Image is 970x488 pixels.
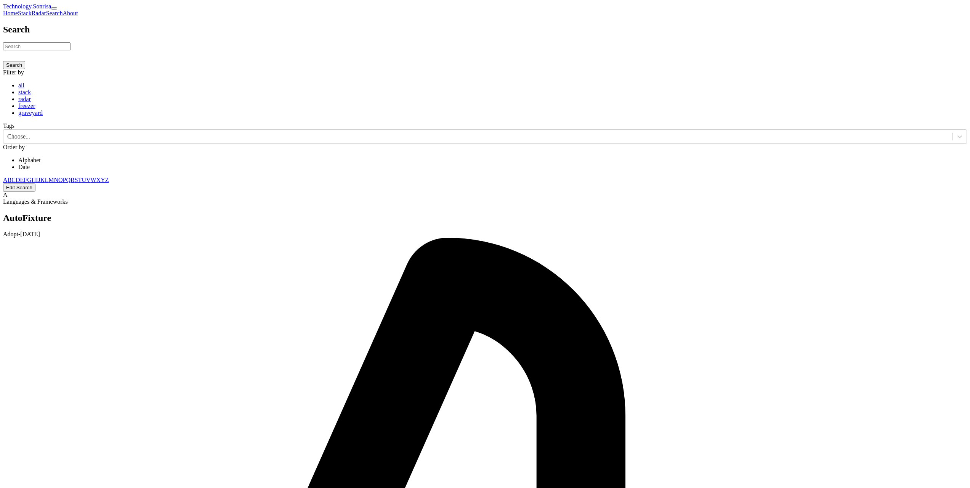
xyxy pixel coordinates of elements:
span: [DATE] [20,231,40,237]
div: Order by [3,144,967,151]
a: P [63,177,66,183]
a: J [38,177,40,183]
span: Adopt [3,231,18,237]
a: O [58,177,63,183]
a: Z [105,177,109,183]
a: stack [18,89,31,95]
li: Alphabet [18,157,967,164]
a: Home [3,10,18,16]
a: Q [66,177,71,183]
div: Choose... [7,133,30,140]
a: graveyard [18,110,43,116]
label: A [3,192,8,198]
a: W [91,177,96,183]
a: Radar [32,10,46,16]
a: Search [46,10,63,16]
a: H [32,177,36,183]
a: F [24,177,27,183]
h1: Search [3,24,967,35]
a: radar [18,96,31,102]
button: Search [3,61,25,69]
a: Technology.Sonrisa [3,3,51,10]
a: all [18,82,24,89]
a: U [82,177,86,183]
a: G [27,177,32,183]
a: Y [101,177,105,183]
span: Languages & Frameworks [3,198,68,205]
a: About [63,10,78,16]
a: I [36,177,38,183]
a: D [16,177,20,183]
div: Tags [3,122,967,129]
li: Date [18,164,967,171]
a: Stack [18,10,32,16]
a: L [45,177,48,183]
button: Toggle navigation [51,7,57,10]
a: freezer [18,103,35,109]
a: X [96,177,101,183]
h2: AutoFixture [3,213,967,223]
a: M [48,177,54,183]
a: N [54,177,58,183]
a: V [86,177,91,183]
button: Edit Search [3,184,35,192]
div: Filter by [3,69,967,76]
a: C [11,177,16,183]
a: T [78,177,82,183]
a: A [3,177,8,183]
input: Search [3,42,71,50]
a: S [75,177,78,183]
a: B [8,177,12,183]
a: R [71,177,75,183]
div: - [3,231,967,238]
a: K [40,177,45,183]
a: E [20,177,24,183]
